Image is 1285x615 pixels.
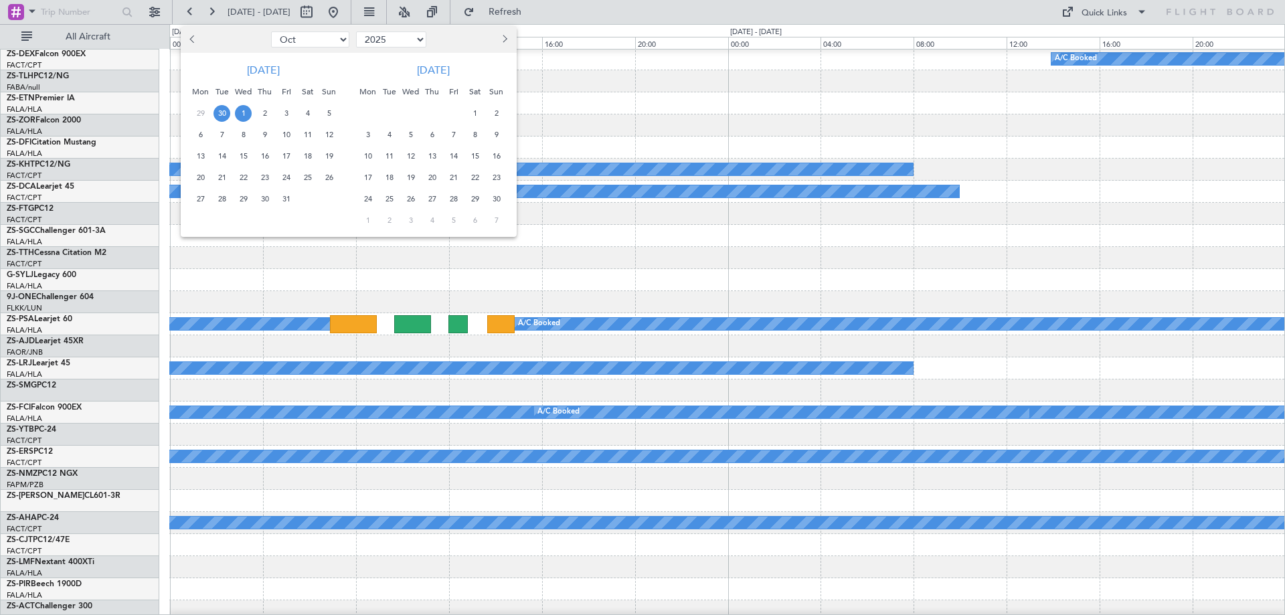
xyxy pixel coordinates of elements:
div: 1-12-2025 [357,209,379,231]
span: 26 [321,169,337,186]
div: 27-11-2025 [422,188,443,209]
button: Previous month [186,29,201,50]
span: 11 [381,148,398,165]
div: 28-11-2025 [443,188,464,209]
div: 29-11-2025 [464,188,486,209]
div: 16-10-2025 [254,145,276,167]
span: 3 [278,105,294,122]
span: 6 [192,126,209,143]
div: 14-11-2025 [443,145,464,167]
div: Tue [211,81,233,102]
span: 9 [256,126,273,143]
div: 3-12-2025 [400,209,422,231]
div: 7-10-2025 [211,124,233,145]
div: Mon [190,81,211,102]
div: 22-11-2025 [464,167,486,188]
span: 16 [256,148,273,165]
div: 6-11-2025 [422,124,443,145]
span: 13 [192,148,209,165]
span: 4 [381,126,398,143]
div: 17-11-2025 [357,167,379,188]
span: 2 [488,105,505,122]
div: Thu [254,81,276,102]
div: 27-10-2025 [190,188,211,209]
span: 7 [488,212,505,229]
div: 11-11-2025 [379,145,400,167]
span: 4 [424,212,440,229]
div: 30-10-2025 [254,188,276,209]
span: 9 [488,126,505,143]
span: 30 [256,191,273,207]
span: 17 [359,169,376,186]
div: 25-10-2025 [297,167,319,188]
div: 3-10-2025 [276,102,297,124]
span: 16 [488,148,505,165]
span: 24 [359,191,376,207]
span: 19 [402,169,419,186]
div: 18-11-2025 [379,167,400,188]
div: 8-10-2025 [233,124,254,145]
div: 22-10-2025 [233,167,254,188]
div: 12-11-2025 [400,145,422,167]
span: 15 [235,148,252,165]
div: Wed [400,81,422,102]
span: 7 [213,126,230,143]
div: 2-10-2025 [254,102,276,124]
div: 5-12-2025 [443,209,464,231]
div: 4-10-2025 [297,102,319,124]
span: 12 [321,126,337,143]
span: 23 [488,169,505,186]
div: 15-10-2025 [233,145,254,167]
select: Select year [356,31,426,48]
div: Sun [319,81,340,102]
div: 4-11-2025 [379,124,400,145]
span: 24 [278,169,294,186]
div: 2-12-2025 [379,209,400,231]
span: 29 [466,191,483,207]
span: 1 [466,105,483,122]
div: 24-10-2025 [276,167,297,188]
span: 15 [466,148,483,165]
span: 26 [402,191,419,207]
div: 21-10-2025 [211,167,233,188]
div: 20-10-2025 [190,167,211,188]
div: Wed [233,81,254,102]
div: 30-9-2025 [211,102,233,124]
div: 21-11-2025 [443,167,464,188]
span: 30 [488,191,505,207]
span: 30 [213,105,230,122]
span: 19 [321,148,337,165]
div: 23-11-2025 [486,167,507,188]
span: 6 [466,212,483,229]
span: 27 [192,191,209,207]
span: 5 [445,212,462,229]
div: 13-10-2025 [190,145,211,167]
span: 29 [192,105,209,122]
span: 11 [299,126,316,143]
span: 6 [424,126,440,143]
div: 16-11-2025 [486,145,507,167]
span: 2 [256,105,273,122]
select: Select month [271,31,349,48]
span: 25 [299,169,316,186]
div: 6-10-2025 [190,124,211,145]
div: 25-11-2025 [379,188,400,209]
div: 28-10-2025 [211,188,233,209]
div: 29-10-2025 [233,188,254,209]
div: Mon [357,81,379,102]
span: 29 [235,191,252,207]
div: Tue [379,81,400,102]
span: 21 [213,169,230,186]
span: 8 [235,126,252,143]
span: 3 [402,212,419,229]
div: 4-12-2025 [422,209,443,231]
button: Next month [497,29,511,50]
div: 10-11-2025 [357,145,379,167]
div: 2-11-2025 [486,102,507,124]
span: 22 [235,169,252,186]
span: 21 [445,169,462,186]
div: 31-10-2025 [276,188,297,209]
div: Fri [443,81,464,102]
div: 13-11-2025 [422,145,443,167]
div: 18-10-2025 [297,145,319,167]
